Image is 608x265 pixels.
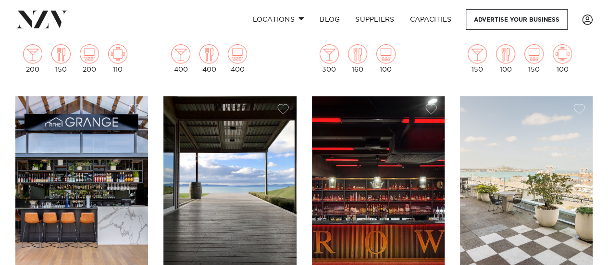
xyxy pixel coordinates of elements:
img: cocktail.png [171,44,190,63]
img: meeting.png [553,44,572,63]
img: meeting.png [108,44,127,63]
img: dining.png [348,44,367,63]
img: theatre.png [524,44,544,63]
a: Advertise your business [466,9,568,30]
div: 160 [348,44,367,73]
img: cocktail.png [320,44,339,63]
img: cocktail.png [23,44,42,63]
div: 100 [496,44,515,73]
img: dining.png [199,44,219,63]
div: 200 [23,44,42,73]
div: 100 [553,44,572,73]
img: nzv-logo.png [15,11,68,28]
img: theatre.png [376,44,396,63]
div: 150 [468,44,487,73]
a: BLOG [312,9,347,30]
div: 400 [228,44,247,73]
div: 100 [376,44,396,73]
div: 150 [51,44,71,73]
a: Locations [245,9,312,30]
img: cocktail.png [468,44,487,63]
div: 150 [524,44,544,73]
img: dining.png [496,44,515,63]
img: theatre.png [228,44,247,63]
div: 400 [171,44,190,73]
div: 400 [199,44,219,73]
div: 300 [320,44,339,73]
img: dining.png [51,44,71,63]
a: Capacities [402,9,459,30]
img: theatre.png [80,44,99,63]
a: SUPPLIERS [347,9,402,30]
div: 110 [108,44,127,73]
div: 200 [80,44,99,73]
